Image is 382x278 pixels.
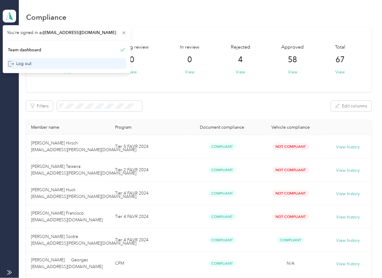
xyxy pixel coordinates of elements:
[236,69,245,75] button: View
[208,143,236,150] span: Compliant
[188,55,192,65] span: 0
[31,234,136,246] span: [PERSON_NAME] Sostre [EMAIL_ADDRESS][PERSON_NAME][DOMAIN_NAME]
[130,55,134,65] span: 0
[31,164,136,176] span: [PERSON_NAME] Teixeira [EMAIL_ADDRESS][PERSON_NAME][DOMAIN_NAME]
[31,141,136,152] span: [PERSON_NAME] Hirsch [EMAIL_ADDRESS][PERSON_NAME][DOMAIN_NAME]
[110,120,188,135] th: Program
[288,69,297,75] button: View
[288,55,297,65] span: 58
[110,252,188,275] td: CPM
[336,214,360,221] button: View history
[336,191,360,197] button: View history
[281,44,304,51] span: Approved
[336,261,360,267] button: View history
[336,69,345,75] button: View
[185,69,195,75] button: View
[208,190,236,197] span: Compliant
[193,125,251,130] div: Document compliance
[110,158,188,182] td: Tier 2 FAVR 2024
[180,44,200,51] span: In review
[43,30,116,35] span: [EMAIL_ADDRESS][DOMAIN_NAME]
[261,125,320,130] div: Vehicle compliance
[127,69,137,75] button: View
[208,213,236,220] span: Compliant
[336,167,360,174] button: View history
[26,120,110,135] th: Member name
[348,244,382,278] iframe: Everlance-gr Chat Button Frame
[110,182,188,205] td: Tier 4 FAVR 2024
[31,211,103,222] span: [PERSON_NAME] Francisco [EMAIL_ADDRESS][DOMAIN_NAME]
[7,29,126,36] span: You’re signed in as
[272,143,309,150] span: Not Compliant
[26,14,67,20] h1: Compliance
[331,101,372,111] button: Edit columns
[336,144,360,151] button: View history
[272,190,309,197] span: Not Compliant
[26,101,53,111] button: Filters
[115,44,149,51] span: Pending review
[272,213,309,220] span: Not Compliant
[8,47,41,53] div: Team dashboard
[336,55,345,65] span: 67
[8,60,31,67] div: Log out
[208,260,236,267] span: Compliant
[336,237,360,244] button: View history
[110,135,188,158] td: Tier 5 FAVR 2024
[238,55,243,65] span: 4
[31,187,136,199] span: [PERSON_NAME] Huck [EMAIL_ADDRESS][PERSON_NAME][DOMAIN_NAME]
[287,261,295,266] span: N/A
[272,167,309,174] span: Not Compliant
[277,237,305,244] span: Compliant
[208,237,236,244] span: Compliant
[110,205,188,229] td: Tier 4 FAVR 2024
[110,229,188,252] td: Tier 4 FAVR 2024
[31,257,103,269] span: [PERSON_NAME] Georges [EMAIL_ADDRESS][DOMAIN_NAME]
[335,44,345,51] span: Total
[231,44,250,51] span: Rejected
[208,167,236,174] span: Compliant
